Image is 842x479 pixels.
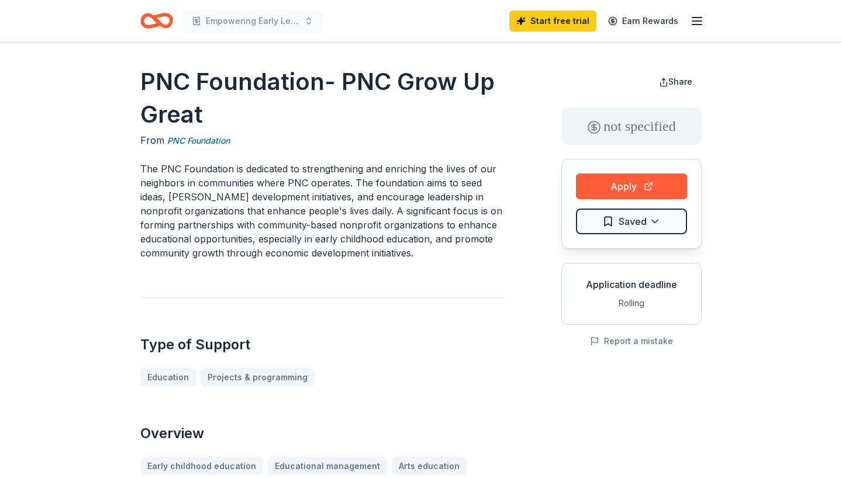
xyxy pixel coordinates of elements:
[576,209,687,234] button: Saved
[601,11,685,32] a: Earn Rewards
[668,77,692,86] span: Share
[140,7,173,34] a: Home
[590,334,673,348] button: Report a mistake
[140,335,505,354] h2: Type of Support
[201,368,315,387] a: Projects & programming
[619,214,647,229] span: Saved
[509,11,596,32] a: Start free trial
[140,133,505,148] div: From
[167,134,230,148] a: PNC Foundation
[140,162,505,260] p: The PNC Foundation is dedicated to strengthening and enriching the lives of our neighbors in comm...
[561,107,702,145] div: not specified
[650,70,702,93] button: Share
[182,9,323,33] button: Empowering Early Learners Through Quality Environments and Educator Development
[140,368,196,387] a: Education
[140,65,505,131] h1: PNC Foundation- PNC Grow Up Great
[576,173,687,199] button: Apply
[571,277,692,291] div: Application deadline
[206,14,299,28] span: Empowering Early Learners Through Quality Environments and Educator Development
[140,424,505,443] h2: Overview
[571,296,692,310] div: Rolling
